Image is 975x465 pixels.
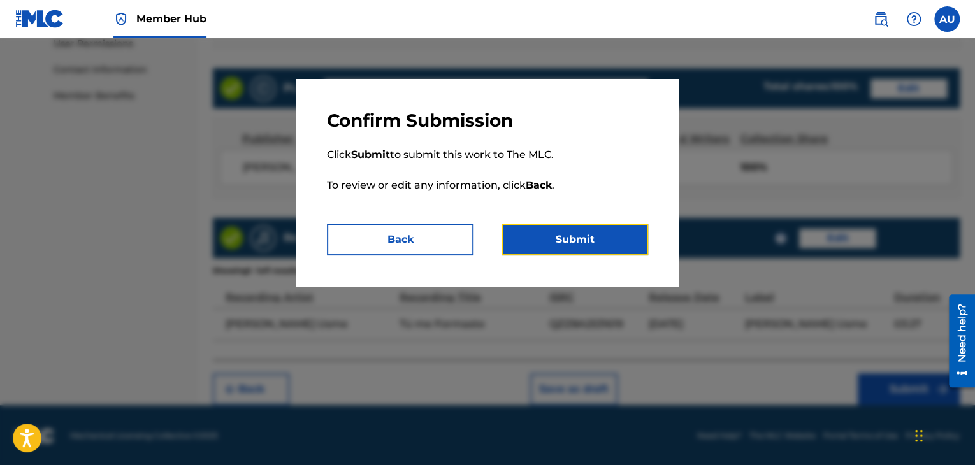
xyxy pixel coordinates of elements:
img: search [873,11,888,27]
div: Help [901,6,927,32]
button: Back [327,224,473,255]
strong: Back [526,179,552,191]
iframe: Chat Widget [911,404,975,465]
span: Member Hub [136,11,206,26]
h3: Confirm Submission [327,110,648,132]
button: Submit [502,224,648,255]
a: Public Search [868,6,893,32]
div: Arrastrar [915,417,923,455]
div: User Menu [934,6,960,32]
p: Click to submit this work to The MLC. To review or edit any information, click . [327,132,648,224]
strong: Submit [351,148,390,161]
img: help [906,11,921,27]
img: Top Rightsholder [113,11,129,27]
iframe: Resource Center [939,290,975,392]
img: MLC Logo [15,10,64,28]
div: Widget de chat [911,404,975,465]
